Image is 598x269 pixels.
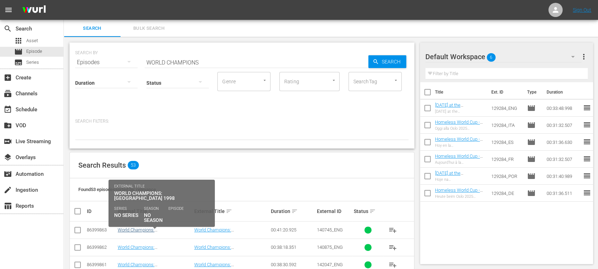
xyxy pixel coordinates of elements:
[582,172,591,180] span: reorder
[87,262,116,267] div: 86399861
[579,48,588,65] button: more_vert
[68,24,116,33] span: Search
[369,208,376,214] span: sort
[435,177,486,182] div: Hoje na [GEOGRAPHIC_DATA] 2025 Homeless World Cup
[271,245,315,250] div: 00:38:18.351
[384,222,401,239] button: playlist_add
[87,227,116,232] div: 86399863
[392,77,399,84] button: Open
[435,136,483,147] a: Homeless World Cup - HL Show Playouts (ES)
[330,77,337,84] button: Open
[582,121,591,129] span: reorder
[118,207,192,215] div: Internal Title
[435,160,486,165] div: Aujourd'hui à la [GEOGRAPHIC_DATA] 2025 Homeless World Cup
[4,6,13,14] span: menu
[389,226,397,234] span: playlist_add
[543,117,582,134] td: 00:31:32.507
[317,245,343,250] span: 140875_ENG
[542,82,585,102] th: Duration
[527,189,535,197] span: Episode
[543,134,582,151] td: 00:31:36.630
[582,189,591,197] span: reorder
[527,138,535,146] span: Episode
[435,194,486,199] div: Heute beim Oslo 2025 Homeless World Cup
[261,77,268,84] button: Open
[87,208,116,214] div: ID
[271,262,315,267] div: 00:38:30.592
[389,260,397,269] span: playlist_add
[271,227,315,232] div: 00:41:20.925
[14,58,23,67] span: Series
[487,82,522,102] th: Ext. ID
[75,118,409,124] p: Search Filters:
[573,7,591,13] a: Sign Out
[488,168,524,185] td: 129284_POR
[582,155,591,163] span: reorder
[522,82,542,102] th: Type
[4,73,12,82] span: Create
[354,207,382,215] div: Status
[389,243,397,252] span: playlist_add
[4,137,12,146] span: Live Streaming
[435,102,480,124] a: [DATE] at the [GEOGRAPHIC_DATA] 2025 Homeless World Cup (EN)
[118,245,181,255] a: World Champions: [GEOGRAPHIC_DATA] 2018 (EN)
[75,52,138,72] div: Episodes
[26,48,42,55] span: Episode
[194,245,248,255] a: World Champions: [GEOGRAPHIC_DATA] 2018
[527,172,535,180] span: Episode
[26,59,39,66] span: Series
[435,126,486,131] div: Oggi alla Oslo 2025 Homeless World Cup
[543,185,582,202] td: 00:31:36.511
[425,47,582,67] div: Default Workspace
[78,161,126,169] span: Search Results
[435,170,480,192] a: [DATE] at the [GEOGRAPHIC_DATA] 2025 Homeless World Cup (PT)
[317,208,352,214] div: External ID
[317,262,343,267] span: 142047_ENG
[543,168,582,185] td: 00:31:40.989
[271,207,315,215] div: Duration
[125,24,173,33] span: Bulk Search
[527,121,535,129] span: Episode
[487,50,496,65] span: 6
[527,155,535,163] span: Episode
[291,208,298,214] span: sort
[4,121,12,130] span: VOD
[4,170,12,178] span: Automation
[488,185,524,202] td: 129284_DE
[435,119,483,130] a: Homeless World Cup - HL Show Playouts (IT)
[4,105,12,114] span: Schedule
[4,153,12,162] span: Overlays
[488,134,524,151] td: 129284_ES
[4,24,12,33] span: Search
[435,109,486,114] div: [DATE] at the [GEOGRAPHIC_DATA] 2025 Homeless World Cup
[194,227,248,238] a: World Champions: [GEOGRAPHIC_DATA] 1998
[194,207,269,215] div: External Title
[435,82,487,102] th: Title
[488,100,524,117] td: 129284_ENG
[582,103,591,112] span: reorder
[26,37,38,44] span: Asset
[17,2,51,18] img: ans4CAIJ8jUAAAAAAAAAAAAAAAAAAAAAAAAgQb4GAAAAAAAAAAAAAAAAAAAAAAAAJMjXAAAAAAAAAAAAAAAAAAAAAAAAgAT5G...
[118,227,181,238] a: World Champions: [GEOGRAPHIC_DATA] 1998 (EN)
[488,151,524,168] td: 129284_FR
[14,37,23,45] span: Asset
[368,55,406,68] button: Search
[435,153,483,164] a: Homeless World Cup - HL Show Playouts (FR)
[317,227,343,232] span: 140745_ENG
[579,52,588,61] span: more_vert
[14,47,23,56] span: Episode
[527,104,535,112] span: Episode
[226,208,232,214] span: sort
[582,138,591,146] span: reorder
[488,117,524,134] td: 129284_ITA
[128,161,139,169] span: 53
[379,55,406,68] span: Search
[78,187,156,192] span: Found 53 episodes sorted by: relevance
[148,208,155,214] span: sort
[4,186,12,194] span: Ingestion
[4,89,12,98] span: Channels
[543,100,582,117] td: 00:33:48.998
[543,151,582,168] td: 00:31:32.507
[435,143,486,148] div: Hoy en la [GEOGRAPHIC_DATA] 2025 Homeless World Cup
[384,239,401,256] button: playlist_add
